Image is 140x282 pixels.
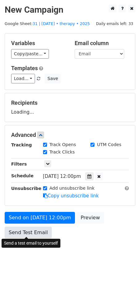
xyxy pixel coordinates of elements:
[97,141,121,148] label: UTM Codes
[2,239,60,248] div: Send a test email to yourself
[11,132,129,138] h5: Advanced
[50,185,95,192] label: Add unsubscribe link
[77,212,104,224] a: Preview
[11,142,32,147] strong: Tracking
[109,252,140,282] iframe: Chat Widget
[11,186,42,191] strong: Unsubscribe
[11,162,27,166] strong: Filters
[94,20,135,27] span: Daily emails left: 33
[11,173,33,178] strong: Schedule
[5,5,135,15] h2: New Campaign
[50,141,76,148] label: Track Opens
[11,65,38,71] a: Templates
[94,21,135,26] a: Daily emails left: 33
[11,99,129,116] div: Loading...
[50,149,75,155] label: Track Clicks
[43,174,81,179] span: [DATE] 12:00pm
[75,40,129,47] h5: Email column
[5,212,75,224] a: Send on [DATE] 12:00pm
[5,21,90,26] small: Google Sheet:
[11,40,65,47] h5: Variables
[45,74,61,83] button: Save
[11,49,49,59] a: Copy/paste...
[11,99,129,106] h5: Recipients
[11,74,35,83] a: Load...
[43,193,99,199] a: Copy unsubscribe link
[33,21,90,26] a: 31 | [DATE] • therapy • 2025
[5,227,52,238] a: Send Test Email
